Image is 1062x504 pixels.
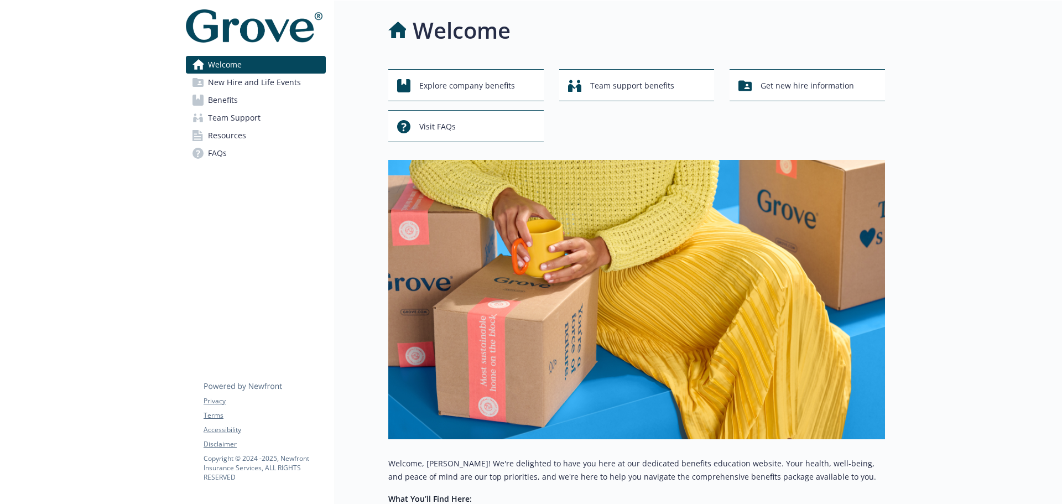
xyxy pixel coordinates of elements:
strong: What You’ll Find Here: [388,493,472,504]
button: Get new hire information [730,69,885,101]
button: Visit FAQs [388,110,544,142]
a: Privacy [204,396,325,406]
a: Terms [204,411,325,420]
span: FAQs [208,144,227,162]
img: overview page banner [388,160,885,439]
span: Benefits [208,91,238,109]
h1: Welcome [413,14,511,47]
a: Resources [186,127,326,144]
span: Team Support [208,109,261,127]
a: Welcome [186,56,326,74]
span: Team support benefits [590,75,674,96]
span: Resources [208,127,246,144]
span: Welcome [208,56,242,74]
a: Benefits [186,91,326,109]
button: Explore company benefits [388,69,544,101]
span: Visit FAQs [419,116,456,137]
a: New Hire and Life Events [186,74,326,91]
p: Welcome, [PERSON_NAME]! We're delighted to have you here at our dedicated benefits education webs... [388,457,885,484]
span: Explore company benefits [419,75,515,96]
a: FAQs [186,144,326,162]
p: Copyright © 2024 - 2025 , Newfront Insurance Services, ALL RIGHTS RESERVED [204,454,325,482]
a: Accessibility [204,425,325,435]
span: Get new hire information [761,75,854,96]
span: New Hire and Life Events [208,74,301,91]
a: Disclaimer [204,439,325,449]
button: Team support benefits [559,69,715,101]
a: Team Support [186,109,326,127]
